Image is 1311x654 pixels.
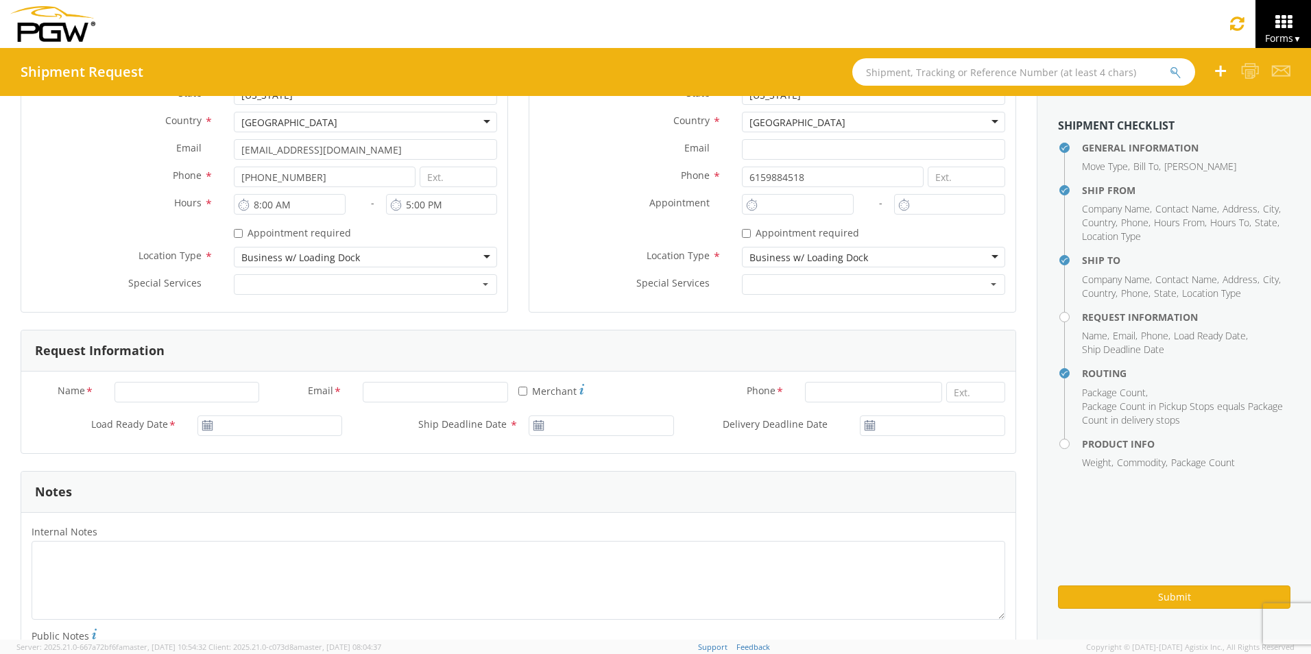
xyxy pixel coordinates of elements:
[208,642,381,652] span: Client: 2025.21.0-c073d8a
[736,642,770,652] a: Feedback
[1082,439,1290,449] h4: Product Info
[742,224,862,240] label: Appointment required
[852,58,1195,86] input: Shipment, Tracking or Reference Number (at least 4 chars)
[1141,329,1170,343] li: ,
[420,167,497,187] input: Ext.
[1171,456,1235,469] span: Package Count
[1082,312,1290,322] h4: Request Information
[1082,216,1118,230] li: ,
[1082,386,1146,399] span: Package Count
[1117,456,1166,469] span: Commodity
[1255,216,1279,230] li: ,
[139,249,202,262] span: Location Type
[747,384,775,400] span: Phone
[1223,202,1258,215] span: Address
[91,417,168,433] span: Load Ready Date
[879,196,882,209] span: -
[1174,329,1248,343] li: ,
[234,224,354,240] label: Appointment required
[1182,287,1241,300] span: Location Type
[1155,202,1219,216] li: ,
[1082,456,1114,470] li: ,
[636,276,710,289] span: Special Services
[1155,202,1217,215] span: Contact Name
[1082,368,1290,378] h4: Routing
[10,6,95,42] img: pgw-form-logo-1aaa8060b1cc70fad034.png
[673,114,710,127] span: Country
[649,196,710,209] span: Appointment
[1082,255,1290,265] h4: Ship To
[1082,400,1283,426] span: Package Count in Pickup Stops equals Package Count in delivery stops
[1121,216,1151,230] li: ,
[698,642,727,652] a: Support
[1082,343,1164,356] span: Ship Deadline Date
[1164,160,1236,173] span: [PERSON_NAME]
[1265,32,1301,45] span: Forms
[298,642,381,652] span: master, [DATE] 08:04:37
[1154,216,1207,230] li: ,
[1121,287,1151,300] li: ,
[21,64,143,80] h4: Shipment Request
[681,169,710,182] span: Phone
[749,251,868,265] div: Business w/ Loading Dock
[1141,329,1168,342] span: Phone
[1263,202,1281,216] li: ,
[1082,273,1152,287] li: ,
[1223,273,1260,287] li: ,
[1082,160,1130,173] li: ,
[518,387,527,396] input: Merchant
[1263,273,1279,286] span: City
[1113,329,1135,342] span: Email
[1263,202,1279,215] span: City
[174,196,202,209] span: Hours
[173,169,202,182] span: Phone
[1082,273,1150,286] span: Company Name
[1155,273,1219,287] li: ,
[1082,202,1150,215] span: Company Name
[1058,118,1175,133] strong: Shipment Checklist
[1263,273,1281,287] li: ,
[1082,143,1290,153] h4: General Information
[32,629,89,642] span: Public Notes
[1155,273,1217,286] span: Contact Name
[241,116,337,130] div: [GEOGRAPHIC_DATA]
[946,382,1005,402] input: Ext.
[1210,216,1251,230] li: ,
[1082,386,1148,400] li: ,
[176,141,202,154] span: Email
[1082,230,1141,243] span: Location Type
[1121,287,1148,300] span: Phone
[1117,456,1168,470] li: ,
[35,485,72,499] h3: Notes
[1113,329,1138,343] li: ,
[308,384,333,400] span: Email
[418,417,507,431] span: Ship Deadline Date
[1082,329,1107,342] span: Name
[1086,642,1295,653] span: Copyright © [DATE]-[DATE] Agistix Inc., All Rights Reserved
[1082,202,1152,216] li: ,
[234,229,243,238] input: Appointment required
[1082,287,1116,300] span: Country
[58,384,85,400] span: Name
[241,251,360,265] div: Business w/ Loading Dock
[742,229,751,238] input: Appointment required
[928,167,1005,187] input: Ext.
[749,116,845,130] div: [GEOGRAPHIC_DATA]
[123,642,206,652] span: master, [DATE] 10:54:32
[1133,160,1159,173] span: Bill To
[371,196,374,209] span: -
[165,114,202,127] span: Country
[1154,216,1205,229] span: Hours From
[1082,216,1116,229] span: Country
[1223,202,1260,216] li: ,
[1082,456,1111,469] span: Weight
[647,249,710,262] span: Location Type
[1210,216,1249,229] span: Hours To
[518,382,584,398] label: Merchant
[684,141,710,154] span: Email
[35,344,165,358] h3: Request Information
[1133,160,1161,173] li: ,
[1082,160,1128,173] span: Move Type
[1154,287,1177,300] span: State
[32,525,97,538] span: Internal Notes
